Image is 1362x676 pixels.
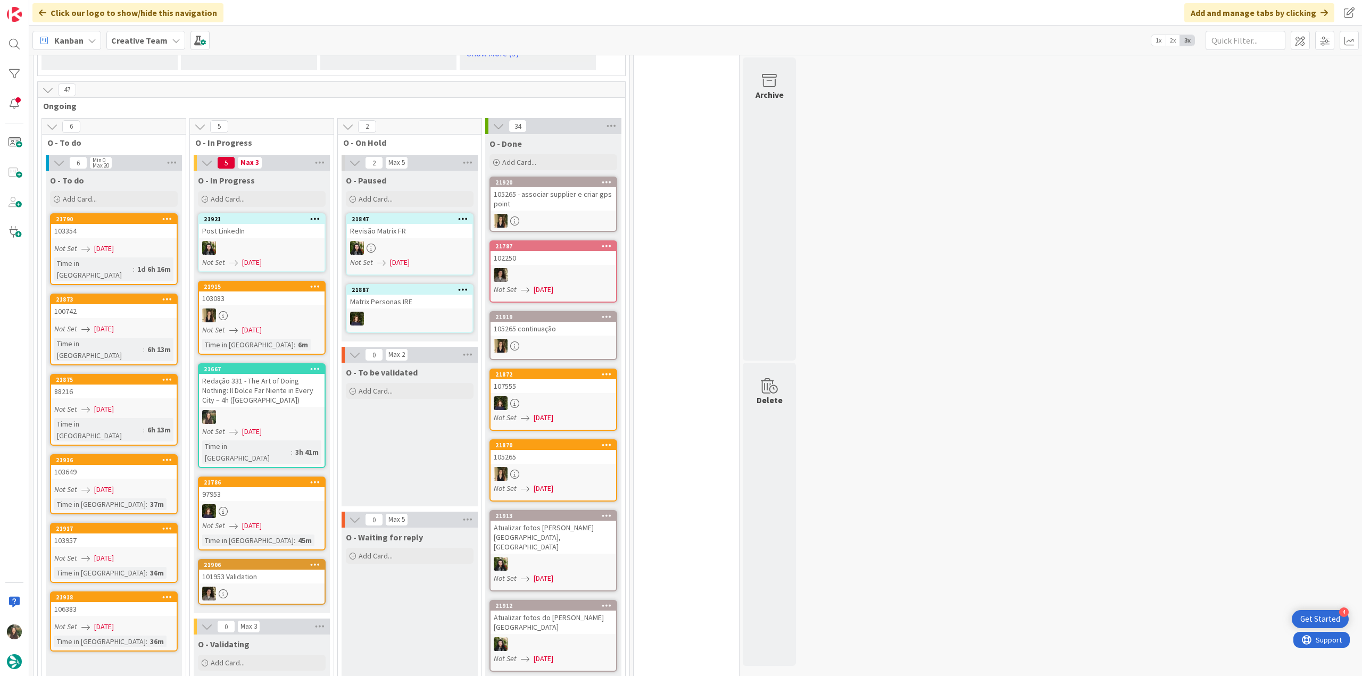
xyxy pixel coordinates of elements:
img: SP [202,308,216,322]
div: SP [491,214,616,228]
span: Ongoing [43,101,612,111]
img: IG [202,410,216,424]
div: 21887 [352,286,472,294]
div: BC [491,637,616,651]
img: Visit kanbanzone.com [7,7,22,22]
div: MS [199,587,325,600]
span: O - Waiting for reply [346,532,423,543]
a: 21887Matrix Personas IREMC [346,284,474,333]
a: 21917103957Not Set[DATE]Time in [GEOGRAPHIC_DATA]:36m [50,523,178,583]
div: 21872 [491,370,616,379]
span: 0 [217,620,235,633]
div: 21921 [204,215,325,223]
i: Not Set [54,553,77,563]
i: Not Set [350,257,373,267]
span: Add Card... [359,551,393,561]
div: 21912 [491,601,616,611]
a: 21667Redação 331 - The Art of Doing Nothing: Il Dolce Far Niente in Every City – 4h ([GEOGRAPHIC_... [198,363,326,468]
div: 21916103649 [51,455,177,479]
i: Not Set [494,654,517,663]
span: : [146,636,147,647]
div: 21847 [352,215,472,223]
div: Time in [GEOGRAPHIC_DATA] [54,636,146,647]
span: [DATE] [534,483,553,494]
div: 88216 [51,385,177,398]
a: 21918106383Not Set[DATE]Time in [GEOGRAPHIC_DATA]:36m [50,591,178,652]
div: Matrix Personas IRE [347,295,472,308]
div: Atualizar fotos [PERSON_NAME] [GEOGRAPHIC_DATA], [GEOGRAPHIC_DATA] [491,521,616,554]
div: Time in [GEOGRAPHIC_DATA] [202,535,294,546]
div: 97953 [199,487,325,501]
div: 37m [147,498,167,510]
div: MC [199,504,325,518]
i: Not Set [202,325,225,335]
div: 21919 [491,312,616,322]
img: SP [494,467,508,481]
div: BC [491,557,616,571]
span: [DATE] [534,284,553,295]
div: 21920105265 - associar supplier e criar gps point [491,178,616,211]
div: SP [199,308,325,322]
div: 21913 [491,511,616,521]
i: Not Set [202,257,225,267]
div: 6h 13m [145,344,173,355]
div: Time in [GEOGRAPHIC_DATA] [54,257,133,281]
span: [DATE] [242,257,262,268]
a: 21906101953 ValidationMS [198,559,326,605]
div: Archive [755,88,784,101]
div: 6m [295,339,311,350]
div: 21920 [495,179,616,186]
span: [DATE] [94,621,114,632]
div: 101953 Validation [199,570,325,583]
div: 103957 [51,533,177,547]
div: 21906 [204,561,325,569]
div: 100742 [51,304,177,318]
span: O - In Progress [195,137,320,148]
span: [DATE] [534,412,553,423]
div: 21913 [495,512,616,520]
div: 103649 [51,465,177,479]
div: 21872107555 [491,370,616,393]
div: 21915 [204,283,325,290]
div: 21872 [495,371,616,378]
div: 36m [147,567,167,579]
span: [DATE] [94,484,114,495]
span: : [146,498,147,510]
span: O - To do [47,137,172,148]
div: MC [491,396,616,410]
span: : [291,446,293,458]
a: 21873100742Not Set[DATE]Time in [GEOGRAPHIC_DATA]:6h 13m [50,294,178,365]
div: 21847Revisão Matrix FR [347,214,472,238]
div: 21787 [495,243,616,250]
div: 21921Post LinkedIn [199,214,325,238]
div: 103354 [51,224,177,238]
span: [DATE] [390,257,410,268]
a: 21920105265 - associar supplier e criar gps pointSP [489,177,617,232]
a: 2178697953MCNot Set[DATE]Time in [GEOGRAPHIC_DATA]:45m [198,477,326,550]
div: Max 3 [240,160,259,165]
div: Time in [GEOGRAPHIC_DATA] [54,418,143,441]
span: : [143,344,145,355]
div: 106383 [51,602,177,616]
img: MS [202,587,216,600]
span: 5 [217,156,235,169]
div: 21873100742 [51,295,177,318]
div: Revisão Matrix FR [347,224,472,238]
span: [DATE] [242,324,262,336]
div: 21786 [199,478,325,487]
div: IG [199,410,325,424]
div: MS [491,268,616,282]
a: 21790103354Not Set[DATE]Time in [GEOGRAPHIC_DATA]:1d 6h 16m [50,213,178,285]
div: 103083 [199,291,325,305]
span: 6 [62,120,80,133]
div: Time in [GEOGRAPHIC_DATA] [54,498,146,510]
a: 21915103083SPNot Set[DATE]Time in [GEOGRAPHIC_DATA]:6m [198,281,326,355]
div: 21790 [56,215,177,223]
span: O - Validating [198,639,250,649]
div: Min 0 [93,157,105,163]
i: Not Set [54,244,77,253]
div: 21913Atualizar fotos [PERSON_NAME] [GEOGRAPHIC_DATA], [GEOGRAPHIC_DATA] [491,511,616,554]
div: Time in [GEOGRAPHIC_DATA] [202,440,291,464]
img: SP [494,214,508,228]
div: 21921 [199,214,325,224]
